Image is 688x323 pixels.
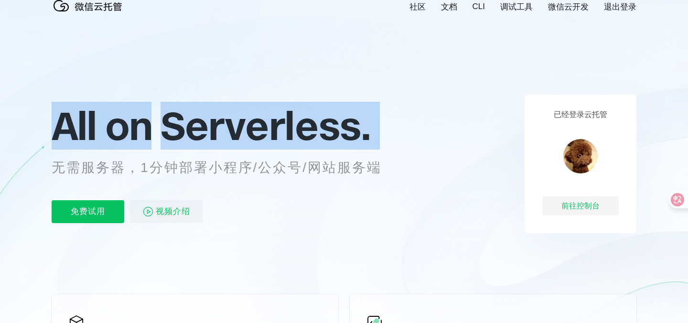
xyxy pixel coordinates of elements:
a: 微信云托管 [52,9,128,17]
p: 免费试用 [52,200,124,223]
a: 退出登录 [604,1,636,12]
span: Serverless. [161,102,370,150]
span: All on [52,102,151,150]
p: 已经登录云托管 [554,110,607,120]
a: 社区 [409,1,426,12]
span: 视频介绍 [156,200,190,223]
div: 前往控制台 [542,196,619,215]
a: 文档 [441,1,457,12]
a: 微信云开发 [548,1,589,12]
a: CLI [473,2,485,11]
a: 调试工具 [500,1,533,12]
p: 无需服务器，1分钟部署小程序/公众号/网站服务端 [52,158,399,177]
img: video_play.svg [142,206,154,217]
